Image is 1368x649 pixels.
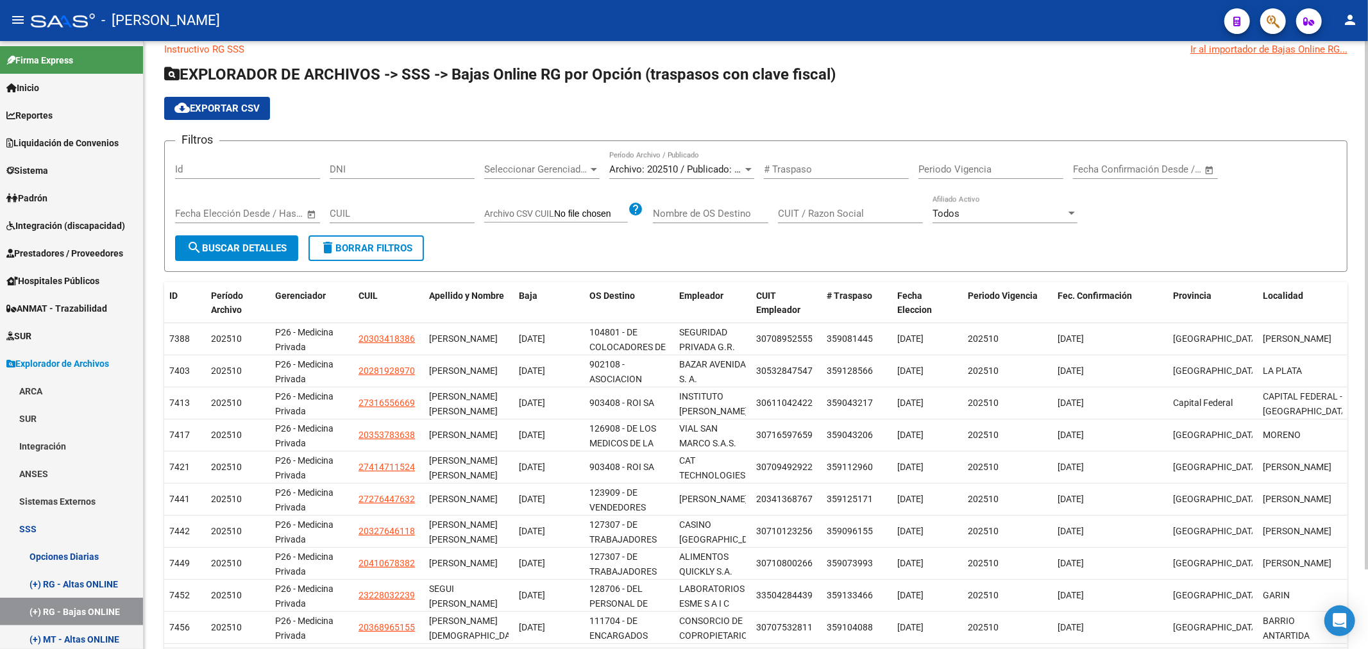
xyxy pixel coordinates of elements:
span: [DATE] [1058,430,1084,440]
span: 20327646118 [359,526,415,536]
div: [DATE] [519,396,579,410]
span: [DATE] [897,526,924,536]
div: [DATE] [519,524,579,539]
datatable-header-cell: CUIT Empleador [751,282,822,324]
div: ALIMENTOS QUICKLY S.A. [679,550,746,579]
span: 202510 [968,622,999,632]
span: 30709492922 [756,462,813,472]
span: Prestadores / Proveedores [6,246,123,260]
span: [PERSON_NAME] [429,494,498,504]
span: Firma Express [6,53,73,67]
span: 123909 - DE VENDEDORES AMBULANTES DE LA [GEOGRAPHIC_DATA] [589,487,676,556]
span: SUR [6,329,31,343]
div: [DATE] [519,588,579,603]
span: Buscar Detalles [187,242,287,254]
span: 202510 [968,526,999,536]
span: P26 - Medicina Privada [275,616,334,641]
span: 30707532811 [756,622,813,632]
span: 202510 [211,590,242,600]
span: 30708952555 [756,333,813,344]
div: SEGURIDAD PRIVADA G.R. SA [679,325,746,369]
datatable-header-cell: Apellido y Nombre [424,282,514,324]
span: 359112960 [827,462,873,472]
span: P26 - Medicina Privada [275,359,334,384]
datatable-header-cell: Periodo Vigencia [963,282,1052,324]
span: [GEOGRAPHIC_DATA] [1173,494,1260,504]
span: [PERSON_NAME] [PERSON_NAME] [429,391,498,416]
div: [DATE] [519,332,579,346]
div: BAZAR AVENIDA S. A. [679,357,746,387]
input: Fecha fin [239,208,301,219]
span: 202510 [968,333,999,344]
span: Seleccionar Gerenciador [484,164,588,175]
span: 23228032239 [359,590,415,600]
div: CASINO [GEOGRAPHIC_DATA] S.A. COMPA [679,518,766,561]
span: CAPITAL FEDERAL - [GEOGRAPHIC_DATA]([DATE]-[DATE]) [1263,391,1349,431]
span: 127307 - DE TRABAJADORES VIALES Y AFINES DE LA [GEOGRAPHIC_DATA] [589,519,676,588]
datatable-header-cell: Empleador [674,282,751,324]
span: 27316556669 [359,398,415,408]
span: [GEOGRAPHIC_DATA] [1173,590,1260,600]
span: 7456 [169,622,190,632]
span: Periodo Vigencia [968,291,1038,301]
span: Reportes [6,108,53,122]
span: [DATE] [897,430,924,440]
span: Hospitales Públicos [6,274,99,288]
span: Liquidación de Convenios [6,136,119,150]
span: 126908 - DE LOS MEDICOS DE LA CIUDAD DE [GEOGRAPHIC_DATA] [589,423,676,477]
span: # Traspaso [827,291,872,301]
span: P26 - Medicina Privada [275,519,334,544]
span: [PERSON_NAME] [1263,526,1331,536]
span: EXPLORADOR DE ARCHIVOS -> SSS -> Bajas Online RG por Opción (traspasos con clave fiscal) [164,65,836,83]
span: 202510 [211,430,242,440]
span: 202510 [968,462,999,472]
datatable-header-cell: Baja [514,282,584,324]
span: [PERSON_NAME] [PERSON_NAME] [429,519,498,544]
datatable-header-cell: ID [164,282,206,324]
span: LA PLATA [1263,366,1302,376]
span: 20353783638 [359,430,415,440]
span: [GEOGRAPHIC_DATA] [1173,366,1260,376]
span: SEGUI [PERSON_NAME] [429,584,498,609]
span: [PERSON_NAME] [429,366,498,376]
span: [DATE] [1058,462,1084,472]
div: [DATE] [519,492,579,507]
span: 359043206 [827,430,873,440]
span: [DATE] [1058,558,1084,568]
span: 7417 [169,430,190,440]
div: VIAL SAN MARCO S.A.S. [679,421,746,451]
span: Fecha Eleccion [897,291,932,316]
div: [DATE] [519,364,579,378]
button: Exportar CSV [164,97,270,120]
span: 202510 [211,366,242,376]
div: INSTITUTO [PERSON_NAME] [679,389,748,419]
div: Open Intercom Messenger [1324,605,1355,636]
span: [DATE] [897,462,924,472]
span: [PERSON_NAME] [1263,462,1331,472]
input: Archivo CSV CUIL [554,208,628,220]
span: P26 - Medicina Privada [275,552,334,577]
span: [DATE] [897,558,924,568]
span: Baja [519,291,537,301]
span: 202510 [211,494,242,504]
span: 127307 - DE TRABAJADORES VIALES Y AFINES DE LA [GEOGRAPHIC_DATA] [589,552,676,620]
button: Open calendar [1203,163,1217,178]
span: [PERSON_NAME] [1263,333,1331,344]
datatable-header-cell: Localidad [1258,282,1347,324]
span: [PERSON_NAME][DEMOGRAPHIC_DATA] [429,616,523,641]
span: P26 - Medicina Privada [275,327,334,352]
div: [DATE] [519,556,579,571]
span: 202510 [968,398,999,408]
span: P26 - Medicina Privada [275,487,334,512]
span: 202510 [211,622,242,632]
span: 33504284439 [756,590,813,600]
span: [PERSON_NAME] [1263,558,1331,568]
datatable-header-cell: OS Destino [584,282,674,324]
span: [GEOGRAPHIC_DATA] [1173,333,1260,344]
span: Borrar Filtros [320,242,412,254]
span: Inicio [6,81,39,95]
span: 202510 [968,366,999,376]
span: 20303418386 [359,333,415,344]
span: 30710123256 [756,526,813,536]
span: 903408 - ROI SA [589,398,654,408]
